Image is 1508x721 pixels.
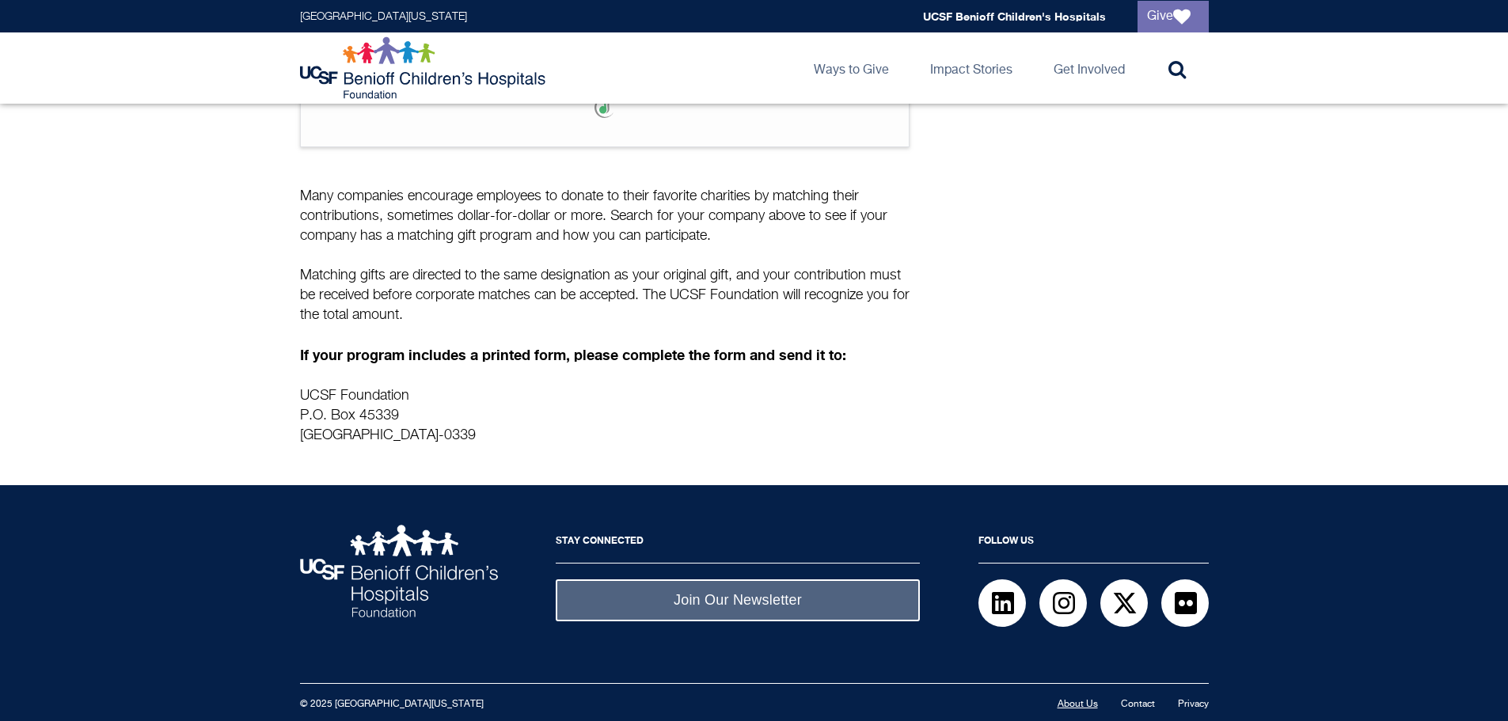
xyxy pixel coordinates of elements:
p: Matching gifts are directed to the same designation as your original gift, and your contribution ... [300,266,910,325]
a: About Us [1058,700,1098,709]
a: Get Involved [1041,32,1138,104]
a: Double the Donation website (opens in a new window) [594,94,615,111]
p: UCSF Foundation P.O. Box 45339 [GEOGRAPHIC_DATA]-0339 [300,386,910,446]
a: Ways to Give [801,32,902,104]
a: Privacy [1178,700,1209,709]
a: Join Our Newsletter [556,579,920,621]
img: UCSF Benioff Children's Hospitals [300,525,498,617]
img: Powered by Double the Donation [594,97,615,118]
a: Contact [1121,700,1155,709]
a: Impact Stories [917,32,1025,104]
a: UCSF Benioff Children's Hospitals [923,9,1106,23]
strong: If your program includes a printed form, please complete the form and send it to: [300,346,846,363]
small: © 2025 [GEOGRAPHIC_DATA][US_STATE] [300,700,484,709]
a: [GEOGRAPHIC_DATA][US_STATE] [300,11,467,22]
h2: Follow Us [978,525,1209,564]
img: Logo for UCSF Benioff Children's Hospitals Foundation [300,36,549,100]
a: Give [1138,1,1209,32]
h2: Stay Connected [556,525,920,564]
p: Many companies encourage employees to donate to their favorite charities by matching their contri... [300,187,910,246]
